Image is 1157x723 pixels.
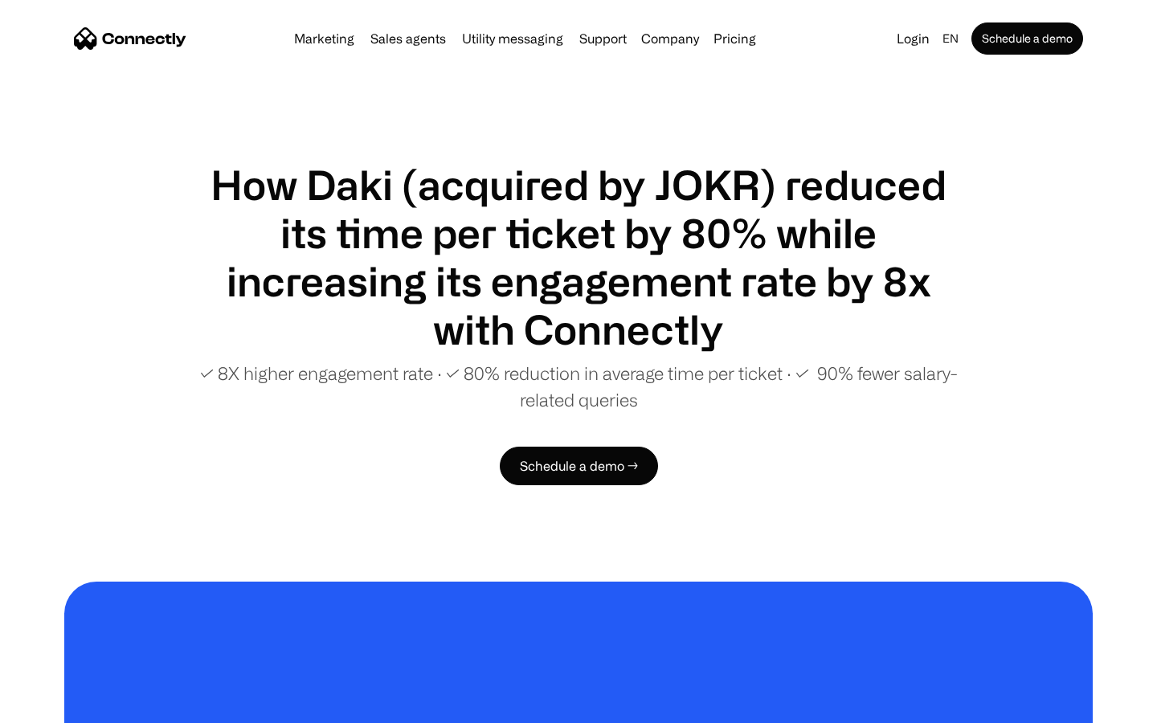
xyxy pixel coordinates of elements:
[936,27,968,50] div: en
[707,32,762,45] a: Pricing
[942,27,959,50] div: en
[193,161,964,353] h1: How Daki (acquired by JOKR) reduced its time per ticket by 80% while increasing its engagement ra...
[32,695,96,717] ul: Language list
[193,360,964,413] p: ✓ 8X higher engagement rate ∙ ✓ 80% reduction in average time per ticket ∙ ✓ 90% fewer salary-rel...
[641,27,699,50] div: Company
[971,22,1083,55] a: Schedule a demo
[74,27,186,51] a: home
[890,27,936,50] a: Login
[364,32,452,45] a: Sales agents
[456,32,570,45] a: Utility messaging
[288,32,361,45] a: Marketing
[573,32,633,45] a: Support
[636,27,704,50] div: Company
[16,693,96,717] aside: Language selected: English
[500,447,658,485] a: Schedule a demo →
